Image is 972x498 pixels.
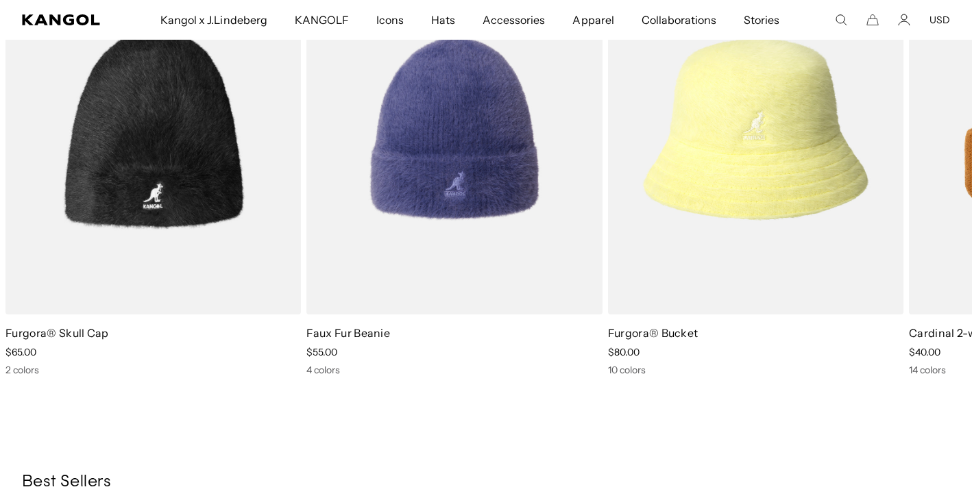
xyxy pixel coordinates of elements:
div: 4 colors [306,364,602,376]
summary: Search here [835,14,847,26]
h3: Best Sellers [22,472,950,493]
a: Account [898,14,910,26]
div: 2 colors [5,364,301,376]
button: USD [930,14,950,26]
a: Furgora® Bucket [608,326,698,340]
span: $80.00 [608,346,640,358]
span: $40.00 [909,346,940,358]
div: 10 colors [608,364,903,376]
a: Kangol [22,14,105,25]
button: Cart [866,14,879,26]
a: Faux Fur Beanie [306,326,390,340]
a: Furgora® Skull Cap [5,326,109,340]
span: $65.00 [5,346,36,358]
span: $55.00 [306,346,337,358]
